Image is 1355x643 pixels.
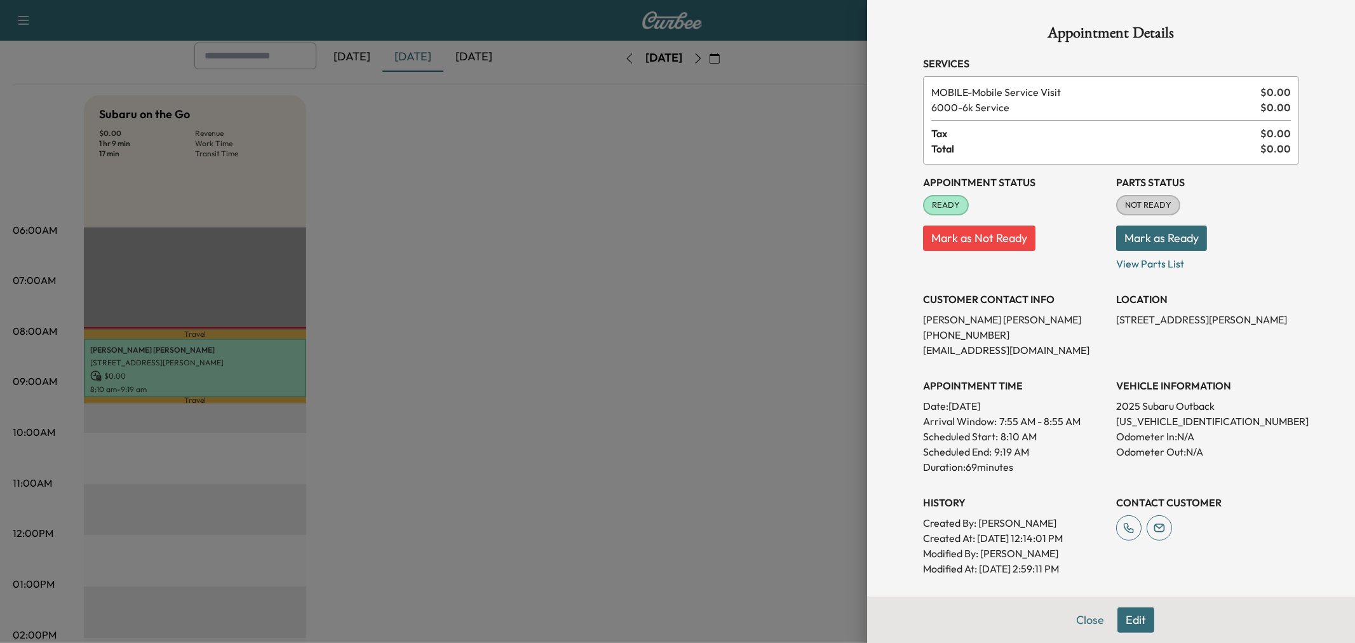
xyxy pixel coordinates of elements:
p: [PERSON_NAME] [PERSON_NAME] [923,312,1106,327]
span: NOT READY [1117,199,1179,212]
p: Created At : [DATE] 12:14:01 PM [923,531,1106,546]
h1: Appointment Details [923,25,1299,46]
p: Duration: 69 minutes [923,459,1106,475]
h3: VEHICLE INFORMATION [1116,378,1299,393]
p: Modified By : [PERSON_NAME] [923,546,1106,561]
p: [EMAIL_ADDRESS][DOMAIN_NAME] [923,342,1106,358]
span: 6k Service [931,100,1255,115]
h3: LOCATION [1116,292,1299,307]
p: Date: [DATE] [923,398,1106,414]
span: Tax [931,126,1260,141]
span: $ 0.00 [1260,85,1291,100]
h3: Parts Status [1116,175,1299,190]
p: Odometer In: N/A [1116,429,1299,444]
p: Modified At : [DATE] 2:59:11 PM [923,561,1106,576]
span: 7:55 AM - 8:55 AM [999,414,1081,429]
span: $ 0.00 [1260,126,1291,141]
p: Arrival Window: [923,414,1106,429]
span: READY [924,199,967,212]
button: Edit [1117,607,1154,633]
h3: APPOINTMENT TIME [923,378,1106,393]
h3: Appointment Status [923,175,1106,190]
h3: CUSTOMER CONTACT INFO [923,292,1106,307]
button: Mark as Not Ready [923,226,1035,251]
p: Scheduled End: [923,444,992,459]
p: 2025 Subaru Outback [1116,398,1299,414]
p: 9:19 AM [994,444,1029,459]
h3: CONTACT CUSTOMER [1116,495,1299,510]
p: [PHONE_NUMBER] [923,327,1106,342]
span: $ 0.00 [1260,141,1291,156]
p: 8:10 AM [1001,429,1037,444]
button: Close [1068,607,1112,633]
span: $ 0.00 [1260,100,1291,115]
button: Mark as Ready [1116,226,1207,251]
p: [STREET_ADDRESS][PERSON_NAME] [1116,312,1299,327]
p: Created By : [PERSON_NAME] [923,515,1106,531]
p: Odometer Out: N/A [1116,444,1299,459]
p: [US_VEHICLE_IDENTIFICATION_NUMBER] [1116,414,1299,429]
h3: Services [923,56,1299,71]
p: Scheduled Start: [923,429,998,444]
span: Total [931,141,1260,156]
h3: History [923,495,1106,510]
span: Mobile Service Visit [931,85,1255,100]
p: View Parts List [1116,251,1299,271]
